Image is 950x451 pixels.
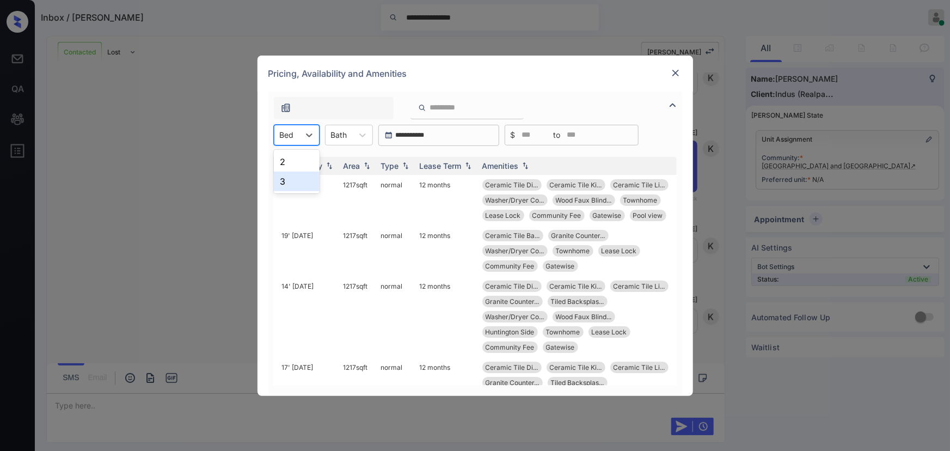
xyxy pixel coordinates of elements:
span: Townhome [623,196,658,204]
img: icon-zuma [666,99,679,112]
span: Lease Lock [592,328,627,336]
td: 1217 sqft [339,225,377,276]
span: Gatewise [546,343,575,351]
div: Amenities [482,161,519,170]
td: 12 months [415,225,478,276]
img: close [670,68,681,78]
span: Townhome [556,247,590,255]
td: 12 months [415,357,478,438]
td: 12 months [415,175,478,225]
span: Washer/Dryer Co... [486,196,544,204]
span: $ [511,129,516,141]
span: Ceramic Tile Li... [614,363,665,371]
td: 1217 sqft [339,357,377,438]
span: Ceramic Tile Ba... [486,231,540,240]
td: 30' [DATE] [278,175,339,225]
div: Pricing, Availability and Amenities [258,56,693,92]
td: 1217 sqft [339,276,377,357]
span: Ceramic Tile Li... [614,181,665,189]
span: Ceramic Tile Di... [486,282,538,290]
span: Ceramic Tile Li... [614,282,665,290]
span: Ceramic Tile Di... [486,181,538,189]
img: sorting [400,162,411,169]
span: to [554,129,561,141]
span: Community Fee [532,211,581,220]
div: 3 [274,172,320,191]
span: Community Fee [486,262,535,270]
td: 17' [DATE] [278,357,339,438]
img: sorting [463,162,474,169]
span: Pool view [633,211,663,220]
div: Area [344,161,360,170]
td: 19' [DATE] [278,225,339,276]
span: Ceramic Tile Ki... [550,282,602,290]
img: icon-zuma [418,103,426,113]
span: Granite Counter... [486,297,540,306]
td: normal [377,175,415,225]
td: 1217 sqft [339,175,377,225]
td: normal [377,225,415,276]
img: sorting [520,162,531,169]
td: 12 months [415,276,478,357]
td: normal [377,357,415,438]
div: Lease Term [420,161,462,170]
span: Wood Faux Blind... [556,196,612,204]
span: Granite Counter... [486,379,540,387]
span: Gatewise [593,211,622,220]
span: Tiled Backsplas... [551,297,604,306]
span: Ceramic Tile Di... [486,363,538,371]
img: sorting [361,162,372,169]
span: Huntington Side [486,328,535,336]
span: Ceramic Tile Ki... [550,181,602,189]
div: 2 [274,152,320,172]
span: Tiled Backsplas... [551,379,604,387]
span: Lease Lock [602,247,637,255]
span: Gatewise [546,262,575,270]
img: icon-zuma [280,102,291,113]
td: 14' [DATE] [278,276,339,357]
span: Washer/Dryer Co... [486,313,544,321]
td: normal [377,276,415,357]
span: Townhome [546,328,580,336]
span: Ceramic Tile Ki... [550,363,602,371]
span: Community Fee [486,343,535,351]
span: Wood Faux Blind... [556,313,612,321]
img: sorting [324,162,335,169]
span: Washer/Dryer Co... [486,247,544,255]
span: Lease Lock [486,211,521,220]
div: Type [381,161,399,170]
span: Granite Counter... [551,231,605,240]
